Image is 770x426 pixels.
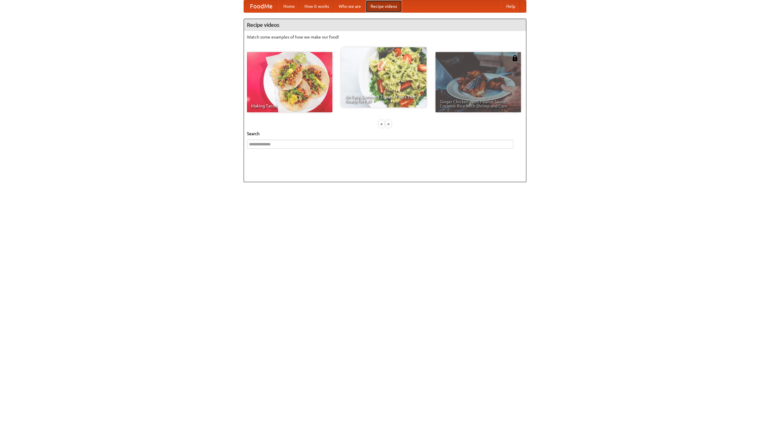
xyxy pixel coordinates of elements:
p: Watch some examples of how we make our food! [247,34,523,40]
a: An Easy, Summery Tomato Pasta That's Ready for Fall [341,47,427,107]
span: Making Tacos [251,104,328,108]
h4: Recipe videos [244,19,526,31]
a: Who we are [334,0,366,12]
a: Recipe videos [366,0,402,12]
a: How it works [300,0,334,12]
a: FoodMe [244,0,279,12]
h5: Search [247,131,523,137]
div: « [379,120,384,128]
a: Making Tacos [247,52,332,112]
div: » [386,120,391,128]
img: 483408.png [512,55,518,61]
span: An Easy, Summery Tomato Pasta That's Ready for Fall [345,95,422,103]
a: Help [501,0,520,12]
a: Home [279,0,300,12]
